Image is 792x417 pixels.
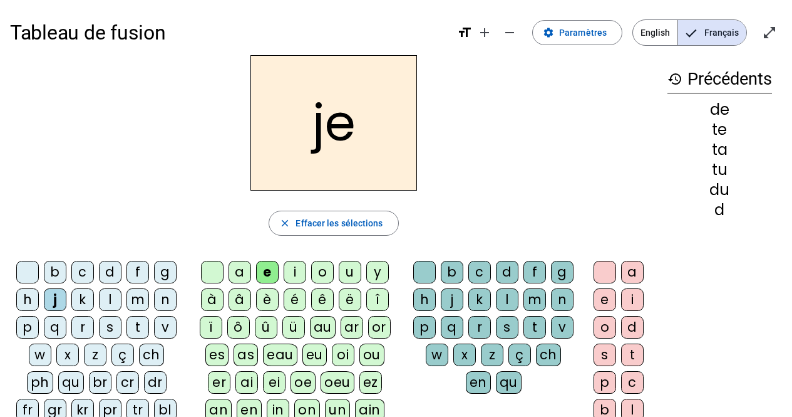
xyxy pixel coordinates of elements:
mat-icon: close [279,218,291,229]
div: ô [227,316,250,339]
div: v [154,316,177,339]
div: c [71,261,94,283]
div: er [208,371,230,394]
mat-icon: add [477,25,492,40]
div: a [229,261,251,283]
div: or [368,316,391,339]
div: ë [339,288,361,311]
mat-icon: history [667,71,682,87]
div: te [667,122,772,137]
div: ph [27,371,53,394]
div: ai [235,371,258,394]
div: ç [508,344,531,366]
div: t [523,316,546,339]
span: Français [678,20,746,45]
div: au [310,316,336,339]
div: d [99,261,121,283]
div: k [468,288,491,311]
div: û [255,316,277,339]
div: q [441,316,463,339]
div: w [426,344,448,366]
div: t [621,344,644,366]
div: â [229,288,251,311]
div: es [205,344,229,366]
div: é [284,288,306,311]
div: ta [667,142,772,157]
div: as [234,344,258,366]
div: ou [359,344,384,366]
mat-icon: open_in_full [762,25,777,40]
div: w [29,344,51,366]
div: z [84,344,106,366]
div: ei [263,371,285,394]
div: v [551,316,573,339]
div: r [71,316,94,339]
div: g [154,261,177,283]
div: br [89,371,111,394]
div: j [441,288,463,311]
div: è [256,288,279,311]
div: s [496,316,518,339]
div: q [44,316,66,339]
div: e [256,261,279,283]
div: b [44,261,66,283]
mat-icon: remove [502,25,517,40]
div: d [621,316,644,339]
button: Paramètres [532,20,622,45]
div: x [453,344,476,366]
h1: Tableau de fusion [10,13,447,53]
div: ch [536,344,561,366]
div: o [311,261,334,283]
div: d [496,261,518,283]
div: s [99,316,121,339]
div: n [154,288,177,311]
div: à [201,288,224,311]
button: Effacer les sélections [269,211,398,236]
div: h [413,288,436,311]
h2: je [250,55,417,191]
div: eau [263,344,297,366]
div: ê [311,288,334,311]
div: cr [116,371,139,394]
div: i [284,261,306,283]
div: ç [111,344,134,366]
div: j [44,288,66,311]
div: n [551,288,573,311]
div: ï [200,316,222,339]
div: ch [139,344,164,366]
div: ar [341,316,363,339]
div: o [594,316,616,339]
button: Diminuer la taille de la police [497,20,522,45]
div: du [667,182,772,198]
mat-icon: settings [543,27,554,38]
div: y [366,261,389,283]
div: f [126,261,149,283]
span: English [633,20,677,45]
div: b [441,261,463,283]
div: t [126,316,149,339]
div: p [594,371,616,394]
div: d [667,203,772,218]
div: dr [144,371,167,394]
div: i [621,288,644,311]
div: l [99,288,121,311]
div: p [413,316,436,339]
div: e [594,288,616,311]
div: m [126,288,149,311]
div: x [56,344,79,366]
div: p [16,316,39,339]
div: en [466,371,491,394]
div: qu [58,371,84,394]
div: a [621,261,644,283]
div: r [468,316,491,339]
span: Paramètres [559,25,607,40]
div: de [667,102,772,117]
div: k [71,288,94,311]
div: tu [667,162,772,177]
div: s [594,344,616,366]
div: m [523,288,546,311]
mat-icon: format_size [457,25,472,40]
mat-button-toggle-group: Language selection [632,19,747,46]
div: z [481,344,503,366]
div: ez [359,371,382,394]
